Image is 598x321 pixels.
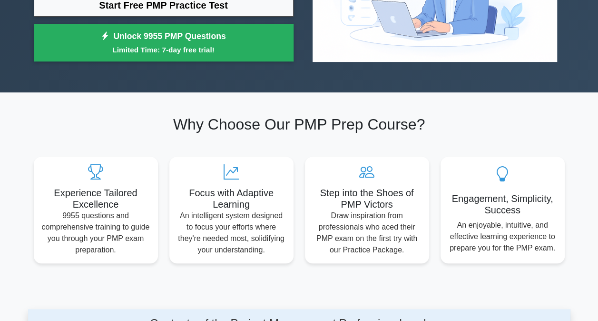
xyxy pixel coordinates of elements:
h5: Focus with Adaptive Learning [177,187,286,210]
h5: Experience Tailored Excellence [41,187,150,210]
p: An enjoyable, intuitive, and effective learning experience to prepare you for the PMP exam. [448,220,557,254]
p: 9955 questions and comprehensive training to guide you through your PMP exam preparation. [41,210,150,256]
h5: Step into the Shoes of PMP Victors [313,187,422,210]
a: Unlock 9955 PMP QuestionsLimited Time: 7-day free trial! [34,24,294,62]
small: Limited Time: 7-day free trial! [46,44,282,55]
h5: Engagement, Simplicity, Success [448,193,557,216]
p: An intelligent system designed to focus your efforts where they're needed most, solidifying your ... [177,210,286,256]
h2: Why Choose Our PMP Prep Course? [34,115,565,133]
p: Draw inspiration from professionals who aced their PMP exam on the first try with our Practice Pa... [313,210,422,256]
